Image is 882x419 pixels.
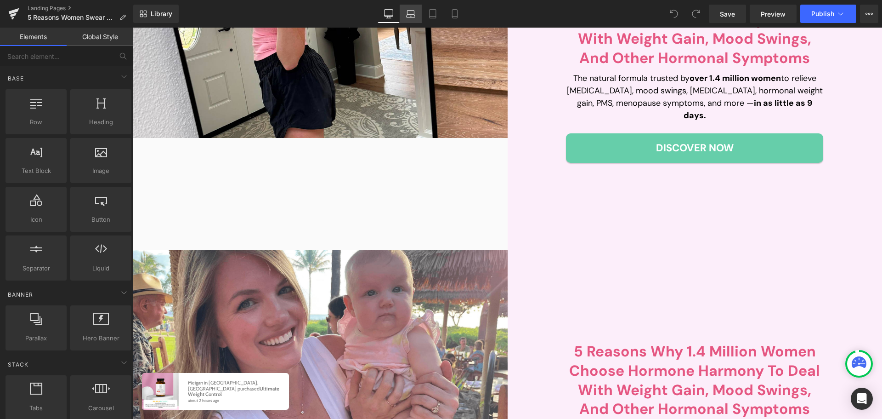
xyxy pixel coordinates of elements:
span: Save [720,9,735,19]
span: Carousel [73,403,129,413]
a: Laptop [400,5,422,23]
span: 5 Reasons Women Swear by Hormone Harmony™ [28,14,116,21]
span: Image [73,166,129,176]
span: Library [151,10,172,18]
button: Publish [800,5,856,23]
span: Text Block [8,166,64,176]
div: Open Intercom Messenger [851,388,873,410]
small: about 2 hours ago [55,371,144,375]
span: Discover Now [523,112,601,129]
span: Publish [811,10,834,17]
span: Row [8,117,64,127]
b: 5 Reasons Why 1.4 Million Women Choose Hormone Harmony To Deal With Weight Gain, Mood Swings, And... [436,314,687,391]
a: Global Style [67,28,133,46]
p: Meigan in [GEOGRAPHIC_DATA], [GEOGRAPHIC_DATA] purchased [55,352,147,375]
span: Preview [761,9,786,19]
a: Tablet [422,5,444,23]
span: Stack [7,360,29,369]
img: Ultimate Weight Control [9,345,46,382]
span: Banner [7,290,34,299]
a: New Library [133,5,179,23]
strong: over 1.4 million women [557,45,648,56]
p: The natural formula trusted by to relieve [MEDICAL_DATA], mood swings, [MEDICAL_DATA], hormonal w... [433,45,690,94]
span: Button [73,215,129,224]
span: Icon [8,215,64,224]
span: Hero Banner [73,333,129,343]
a: Discover Now [433,106,690,135]
button: More [860,5,878,23]
span: Tabs [8,403,64,413]
button: Redo [687,5,705,23]
a: Mobile [444,5,466,23]
a: Ultimate Weight Control [55,358,147,370]
span: Liquid [73,264,129,273]
span: Heading [73,117,129,127]
span: Parallax [8,333,64,343]
a: Desktop [378,5,400,23]
a: Preview [750,5,797,23]
span: Separator [8,264,64,273]
a: Landing Pages [28,5,133,12]
span: Base [7,74,25,83]
button: Undo [665,5,683,23]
